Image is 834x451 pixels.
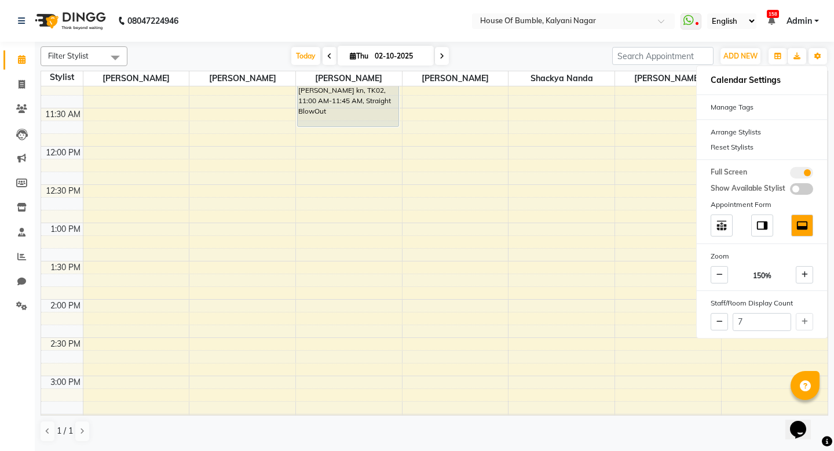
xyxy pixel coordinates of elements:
[612,47,714,65] input: Search Appointment
[43,185,83,197] div: 12:30 PM
[296,71,402,86] span: [PERSON_NAME]
[127,5,178,37] b: 08047224946
[785,405,822,439] iframe: chat widget
[787,15,812,27] span: Admin
[715,219,728,232] img: table_move_above.svg
[697,140,827,155] div: Reset Stylists
[189,71,295,86] span: [PERSON_NAME]
[697,100,827,115] div: Manage Tags
[371,48,429,65] input: 2025-10-02
[291,47,320,65] span: Today
[298,71,398,126] div: [PERSON_NAME] kn, TK02, 11:00 AM-11:45 AM, Straight BlowOut
[768,16,775,26] a: 158
[43,147,83,159] div: 12:00 PM
[711,183,785,195] span: Show Available Stylist
[723,52,758,60] span: ADD NEW
[48,223,83,235] div: 1:00 PM
[697,249,827,264] div: Zoom
[697,197,827,212] div: Appointment Form
[48,261,83,274] div: 1:30 PM
[48,376,83,388] div: 3:00 PM
[720,48,760,64] button: ADD NEW
[756,219,769,232] img: dock_right.svg
[30,5,109,37] img: logo
[697,71,827,90] h6: Calendar Settings
[697,296,827,311] div: Staff/Room Display Count
[509,71,614,86] span: Shackya Nanda
[41,71,83,83] div: Stylist
[403,71,509,86] span: [PERSON_NAME]
[697,125,827,140] div: Arrange Stylists
[48,300,83,312] div: 2:00 PM
[83,71,189,86] span: [PERSON_NAME]
[711,167,747,179] span: Full Screen
[48,51,89,60] span: Filter Stylist
[796,219,809,232] img: dock_bottom.svg
[43,108,83,121] div: 11:30 AM
[57,425,73,437] span: 1 / 1
[615,71,721,86] span: [PERSON_NAME]
[48,414,83,427] div: 3:30 PM
[767,10,779,18] span: 158
[753,271,771,281] span: 150%
[347,52,371,60] span: Thu
[48,338,83,350] div: 2:30 PM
